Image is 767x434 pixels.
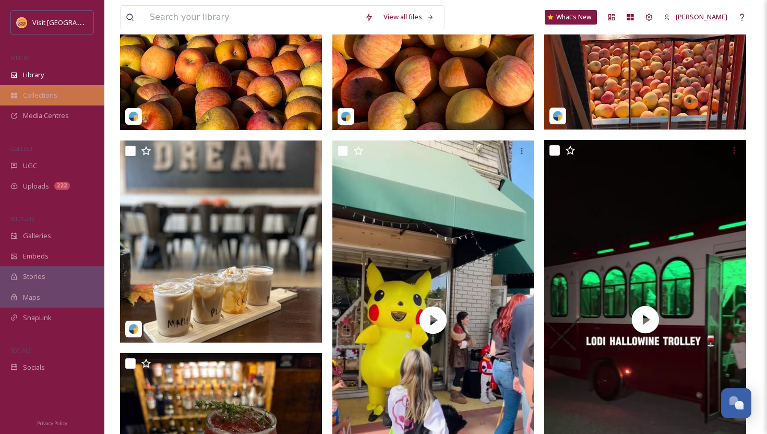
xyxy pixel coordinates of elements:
span: Visit [GEOGRAPHIC_DATA] [32,17,113,27]
input: Search your library [145,6,359,29]
span: COLLECT [10,145,33,153]
img: inspirecoffeelodi-6051143.jpg [120,140,322,343]
img: Square%20Social%20Visit%20Lodi.png [17,17,27,28]
span: Collections [23,90,57,100]
span: Privacy Policy [37,420,67,427]
span: Stories [23,272,45,281]
span: Embeds [23,251,49,261]
span: Maps [23,292,40,302]
img: snapsea-logo.png [128,111,139,122]
span: WIDGETS [10,215,34,222]
button: Open Chat [721,388,751,418]
div: 222 [54,182,70,190]
img: snapsea-logo.png [553,111,563,121]
span: [PERSON_NAME] [676,12,727,21]
span: UGC [23,161,37,171]
span: Library [23,70,44,80]
span: Media Centres [23,111,69,121]
span: Galleries [23,231,51,241]
a: [PERSON_NAME] [658,7,733,27]
a: Privacy Policy [37,416,67,429]
span: Uploads [23,181,49,191]
span: SOCIALS [10,346,31,354]
span: SnapLink [23,313,52,323]
img: snapsea-logo.png [341,111,351,122]
a: View all files [378,7,439,27]
span: Socials [23,362,45,372]
a: What's New [545,10,597,25]
span: MEDIA [10,54,29,62]
img: snapsea-logo.png [128,324,139,334]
